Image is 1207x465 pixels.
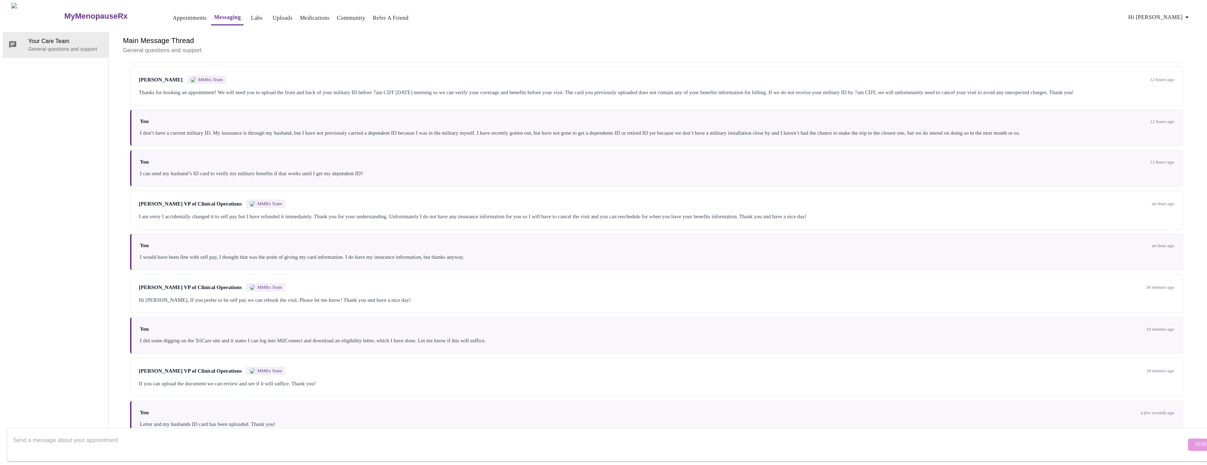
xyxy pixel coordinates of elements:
[139,212,1174,221] div: I am sorry I accidentally changed it to self pay but I have refunded it immediately. Thank you fo...
[3,32,109,57] div: Your Care TeamGeneral questions and support
[257,284,282,290] span: MMRx Team
[140,253,1174,261] div: I would have been fine with self pay, I thought that was the point of giving my card information....
[1141,410,1174,416] span: a few seconds ago
[1146,326,1174,332] span: 18 minutes ago
[1128,12,1191,22] span: Hi [PERSON_NAME]
[140,243,149,249] span: You
[250,368,255,374] img: MMRX
[1126,10,1194,24] button: Hi [PERSON_NAME]
[250,284,255,290] img: MMRX
[140,336,1174,345] div: I did some digging on the TriCare site and it states I can log into MilConnect and download an el...
[300,13,330,23] a: Medications
[190,77,196,82] img: MMRX
[170,11,209,25] button: Appointments
[139,77,183,83] span: [PERSON_NAME]
[140,159,149,165] span: You
[139,368,242,374] span: [PERSON_NAME] VP of Clinical Operations
[123,35,1190,46] h6: Main Message Thread
[1152,243,1174,249] span: an hour ago
[1150,159,1174,165] span: 12 hours ago
[198,77,223,82] span: MMRx Team
[334,11,368,25] button: Community
[214,12,241,22] a: Messaging
[140,420,1174,428] div: Letter and my husbands ID card has been uploaded. Thank you!
[297,11,332,25] button: Medications
[250,201,255,207] img: MMRX
[373,13,409,23] a: Refer a Friend
[123,46,1190,55] p: General questions and support
[13,433,1186,456] textarea: Send a message about your appointment
[140,118,149,124] span: You
[139,88,1174,97] div: Thanks for booking an appointment! We will need you to upload the front and back of your military...
[140,169,1174,178] div: I can send my husband’s ID card to verify my military benefits if that works until I get my depen...
[63,4,156,29] a: MyMenopauseRx
[28,37,103,45] span: Your Care Team
[257,201,282,207] span: MMRx Team
[1150,119,1174,124] span: 12 hours ago
[1146,368,1174,374] span: 18 minutes ago
[28,45,103,53] p: General questions and support
[257,368,282,374] span: MMRx Team
[11,3,63,29] img: MyMenopauseRx Logo
[140,410,149,416] span: You
[1146,284,1174,290] span: 36 minutes ago
[140,129,1174,137] div: I don’t have a current military ID. My insurance is through my husband, but I have not previously...
[211,10,244,25] button: Messaging
[139,296,1174,304] div: Hi [PERSON_NAME], If you prefer to be self pay we can rebook the visit. Please let me know! Thank...
[173,13,207,23] a: Appointments
[1150,77,1174,82] span: 12 hours ago
[370,11,412,25] button: Refer a Friend
[270,11,295,25] button: Uploads
[139,201,242,207] span: [PERSON_NAME] VP of Clinical Operations
[139,379,1174,388] div: If you can upload the document we can review and see if it will suffice. Thank you!
[1152,201,1174,207] span: an hour ago
[64,12,128,21] h3: MyMenopauseRx
[251,13,263,23] a: Labs
[245,11,268,25] button: Labs
[337,13,365,23] a: Community
[139,284,242,290] span: [PERSON_NAME] VP of Clinical Operations
[140,326,149,332] span: You
[272,13,292,23] a: Uploads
